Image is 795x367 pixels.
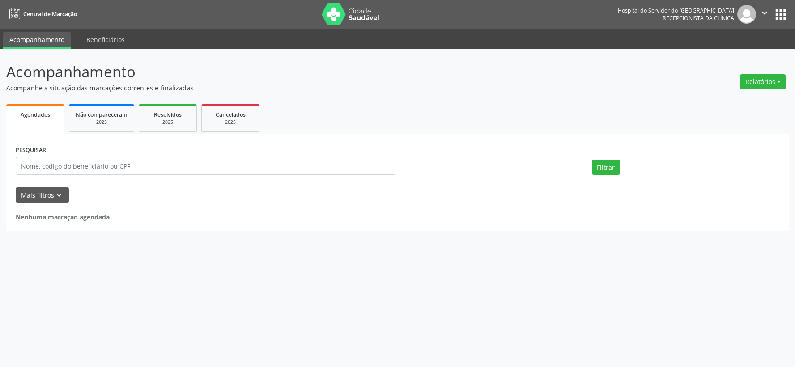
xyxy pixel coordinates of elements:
button: apps [773,7,789,22]
a: Acompanhamento [3,32,71,49]
div: 2025 [145,119,190,126]
strong: Nenhuma marcação agendada [16,213,110,221]
span: Não compareceram [76,111,128,118]
div: 2025 [76,119,128,126]
p: Acompanhe a situação das marcações correntes e finalizadas [6,83,554,93]
span: Resolvidos [154,111,182,118]
i: keyboard_arrow_down [54,190,64,200]
span: Agendados [21,111,50,118]
img: img [737,5,756,24]
a: Beneficiários [80,32,131,47]
p: Acompanhamento [6,61,554,83]
button: Mais filtroskeyboard_arrow_down [16,187,69,203]
span: Recepcionista da clínica [663,14,734,22]
i:  [760,8,769,18]
label: PESQUISAR [16,143,46,157]
span: Cancelados [216,111,246,118]
div: 2025 [208,119,253,126]
button: Filtrar [592,160,620,175]
div: Hospital do Servidor do [GEOGRAPHIC_DATA] [618,7,734,14]
a: Central de Marcação [6,7,77,21]
span: Central de Marcação [23,10,77,18]
button:  [756,5,773,24]
input: Nome, código do beneficiário ou CPF [16,157,395,175]
button: Relatórios [740,74,786,89]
